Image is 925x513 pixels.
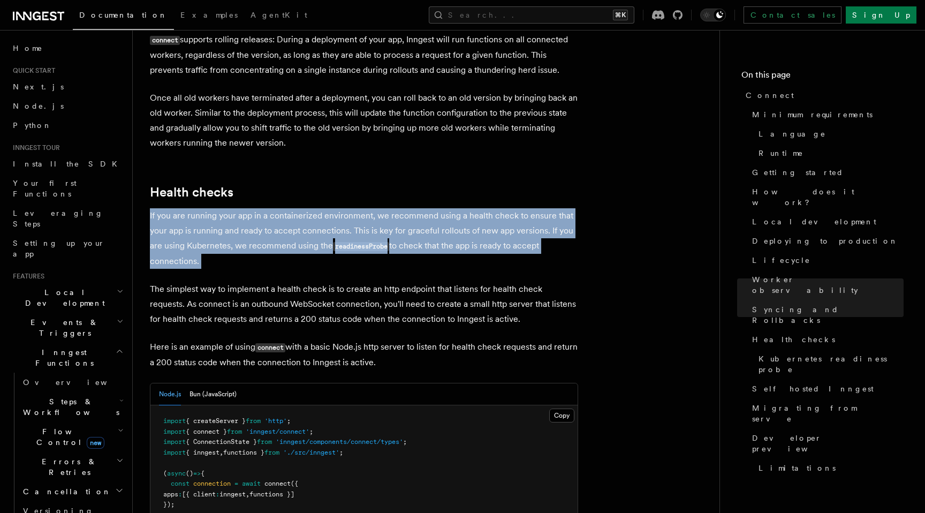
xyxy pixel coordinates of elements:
span: Python [13,121,52,130]
span: = [234,480,238,487]
span: import [163,438,186,446]
span: Cancellation [19,486,111,497]
button: Events & Triggers [9,313,126,343]
a: Self hosted Inngest [748,379,904,398]
span: { createServer } [186,417,246,425]
span: { ConnectionState } [186,438,257,446]
span: Home [13,43,43,54]
span: Examples [180,11,238,19]
span: : [216,491,219,498]
span: from [264,449,279,456]
span: Inngest Functions [9,347,116,368]
span: 'inngest/components/connect/types' [276,438,403,446]
span: Runtime [759,148,803,159]
kbd: ⌘K [613,10,628,20]
span: functions }] [249,491,294,498]
h4: On this page [741,69,904,86]
span: const [171,480,189,487]
span: async [167,470,186,477]
span: new [87,437,104,449]
span: , [246,491,249,498]
span: Language [759,129,826,139]
span: import [163,449,186,456]
a: Install the SDK [9,154,126,173]
span: 'http' [264,417,287,425]
a: Kubernetes readiness probe [754,349,904,379]
span: Self hosted Inngest [752,383,874,394]
a: Connect [741,86,904,105]
p: The simplest way to implement a health check is to create an http endpoint that listens for healt... [150,282,578,327]
span: Events & Triggers [9,317,117,338]
span: Overview [23,378,133,387]
a: Home [9,39,126,58]
a: Migrating from serve [748,398,904,428]
span: 'inngest/connect' [246,428,309,435]
button: Flow Controlnew [19,422,126,452]
code: readinessProbe [333,242,389,251]
a: Minimum requirements [748,105,904,124]
a: Worker observability [748,270,904,300]
span: ({ [291,480,298,487]
span: functions } [223,449,264,456]
span: ; [403,438,407,446]
span: await [242,480,261,487]
span: Health checks [752,334,835,345]
code: connect [150,36,180,45]
span: Features [9,272,44,281]
code: connect [255,343,285,352]
button: Inngest Functions [9,343,126,373]
button: Bun (JavaScript) [189,383,237,405]
button: Errors & Retries [19,452,126,482]
a: Syncing and Rollbacks [748,300,904,330]
button: Search...⌘K [429,6,634,24]
span: AgentKit [251,11,307,19]
a: Your first Functions [9,173,126,203]
span: from [246,417,261,425]
span: inngest [219,491,246,498]
span: How does it work? [752,186,904,208]
span: Setting up your app [13,239,105,258]
span: import [163,417,186,425]
a: Local development [748,212,904,231]
a: Sign Up [846,6,916,24]
button: Toggle dark mode [700,9,726,21]
span: Leveraging Steps [13,209,103,228]
span: './src/inngest' [283,449,339,456]
span: from [227,428,242,435]
a: Next.js [9,77,126,96]
span: import [163,428,186,435]
p: Here is an example of using with a basic Node.js http server to listen for health check requests ... [150,340,578,370]
a: Python [9,116,126,135]
span: Local Development [9,287,117,308]
span: Flow Control [19,426,118,448]
p: If you are running your app in a containerized environment, we recommend using a health check to ... [150,208,578,269]
button: Local Development [9,283,126,313]
span: Deploying to production [752,236,898,246]
span: Errors & Retries [19,456,116,478]
span: ( [163,470,167,477]
span: => [193,470,201,477]
a: Lifecycle [748,251,904,270]
span: Limitations [759,463,836,473]
span: from [257,438,272,446]
button: Steps & Workflows [19,392,126,422]
span: connect [264,480,291,487]
button: Copy [549,409,574,423]
a: Health checks [150,185,233,200]
p: supports rolling releases: During a deployment of your app, Inngest will run functions on all con... [150,32,578,78]
span: Migrating from serve [752,403,904,424]
span: Inngest tour [9,144,60,152]
span: Worker observability [752,274,904,296]
span: () [186,470,193,477]
span: Documentation [79,11,168,19]
span: Local development [752,216,876,227]
a: Leveraging Steps [9,203,126,233]
span: [{ client [182,491,216,498]
a: Documentation [73,3,174,30]
span: ; [339,449,343,456]
span: { connect } [186,428,227,435]
span: ; [309,428,313,435]
span: Steps & Workflows [19,396,119,418]
a: Limitations [754,458,904,478]
span: Minimum requirements [752,109,873,120]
